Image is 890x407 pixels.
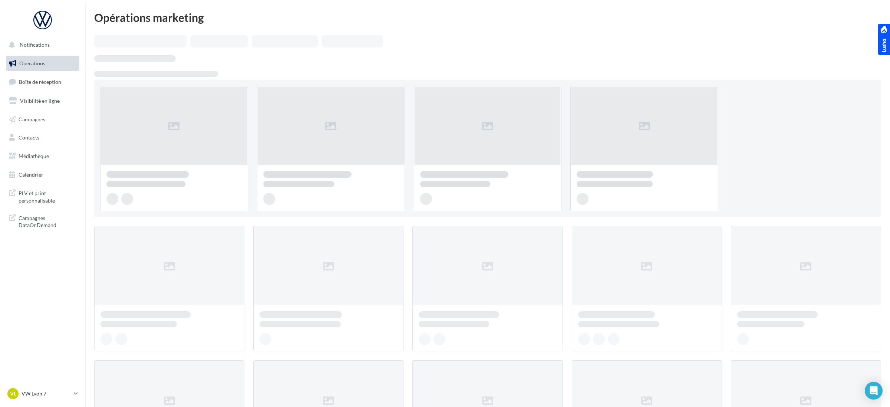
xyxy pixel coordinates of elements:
[20,42,50,48] span: Notifications
[4,185,81,207] a: PLV et print personnalisable
[4,93,81,109] a: Visibilité en ligne
[22,390,71,397] p: VW Lyon 7
[10,390,16,397] span: VL
[6,387,79,401] a: VL VW Lyon 7
[19,153,49,159] span: Médiathèque
[4,148,81,164] a: Médiathèque
[865,382,883,400] div: Open Intercom Messenger
[19,213,76,229] span: Campagnes DataOnDemand
[19,171,43,178] span: Calendrier
[19,60,45,66] span: Opérations
[4,112,81,127] a: Campagnes
[4,56,81,71] a: Opérations
[4,167,81,183] a: Calendrier
[19,116,45,122] span: Campagnes
[4,37,78,53] button: Notifications
[4,130,81,145] a: Contacts
[4,210,81,232] a: Campagnes DataOnDemand
[19,134,39,141] span: Contacts
[19,79,61,85] span: Boîte de réception
[19,188,76,204] span: PLV et print personnalisable
[20,98,60,104] span: Visibilité en ligne
[4,74,81,90] a: Boîte de réception
[94,12,881,23] div: Opérations marketing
